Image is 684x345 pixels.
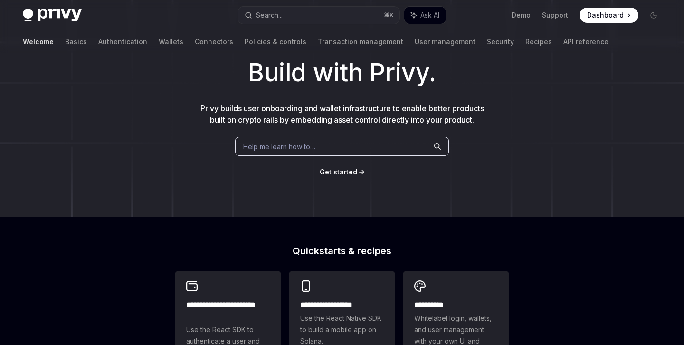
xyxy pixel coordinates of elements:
[525,30,552,53] a: Recipes
[579,8,638,23] a: Dashboard
[420,10,439,20] span: Ask AI
[563,30,608,53] a: API reference
[65,30,87,53] a: Basics
[487,30,514,53] a: Security
[175,246,509,256] h2: Quickstarts & recipes
[15,54,669,91] h1: Build with Privy.
[320,167,357,177] a: Get started
[404,7,446,24] button: Ask AI
[238,7,399,24] button: Search...⌘K
[245,30,306,53] a: Policies & controls
[512,10,531,20] a: Demo
[256,10,283,21] div: Search...
[98,30,147,53] a: Authentication
[384,11,394,19] span: ⌘ K
[23,30,54,53] a: Welcome
[23,9,82,22] img: dark logo
[646,8,661,23] button: Toggle dark mode
[320,168,357,176] span: Get started
[243,142,315,152] span: Help me learn how to…
[318,30,403,53] a: Transaction management
[195,30,233,53] a: Connectors
[200,104,484,125] span: Privy builds user onboarding and wallet infrastructure to enable better products built on crypto ...
[587,10,624,20] span: Dashboard
[415,30,475,53] a: User management
[159,30,183,53] a: Wallets
[542,10,568,20] a: Support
